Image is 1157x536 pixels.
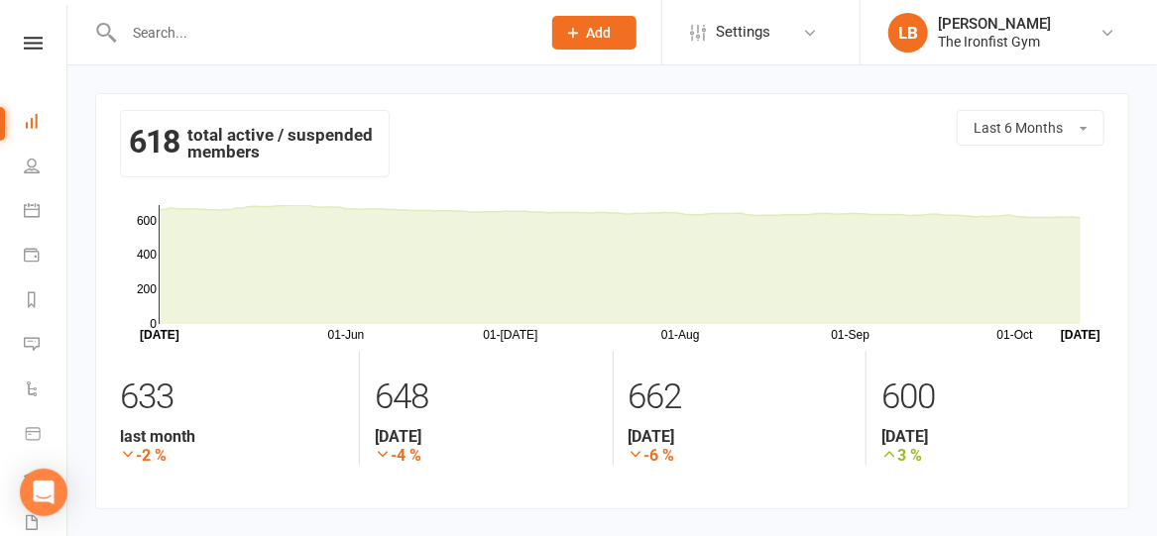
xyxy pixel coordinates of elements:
[881,368,1104,427] div: 600
[881,446,1104,465] strong: 3 %
[20,469,67,516] div: Open Intercom Messenger
[587,25,612,41] span: Add
[881,427,1104,446] strong: [DATE]
[629,368,852,427] div: 662
[888,13,928,53] div: LB
[24,146,68,190] a: People
[118,19,526,47] input: Search...
[375,446,598,465] strong: -4 %
[957,110,1104,146] button: Last 6 Months
[629,427,852,446] strong: [DATE]
[24,279,68,324] a: Reports
[716,10,770,54] span: Settings
[552,16,636,50] button: Add
[24,413,68,458] a: Product Sales
[974,120,1063,136] span: Last 6 Months
[120,446,344,465] strong: -2 %
[938,33,1051,51] div: The Ironfist Gym
[938,15,1051,33] div: [PERSON_NAME]
[24,101,68,146] a: Dashboard
[120,368,344,427] div: 633
[375,427,598,446] strong: [DATE]
[24,190,68,235] a: Calendar
[375,368,598,427] div: 648
[629,446,852,465] strong: -6 %
[120,427,344,446] strong: last month
[24,235,68,279] a: Payments
[129,127,179,157] strong: 618
[120,110,390,177] div: total active / suspended members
